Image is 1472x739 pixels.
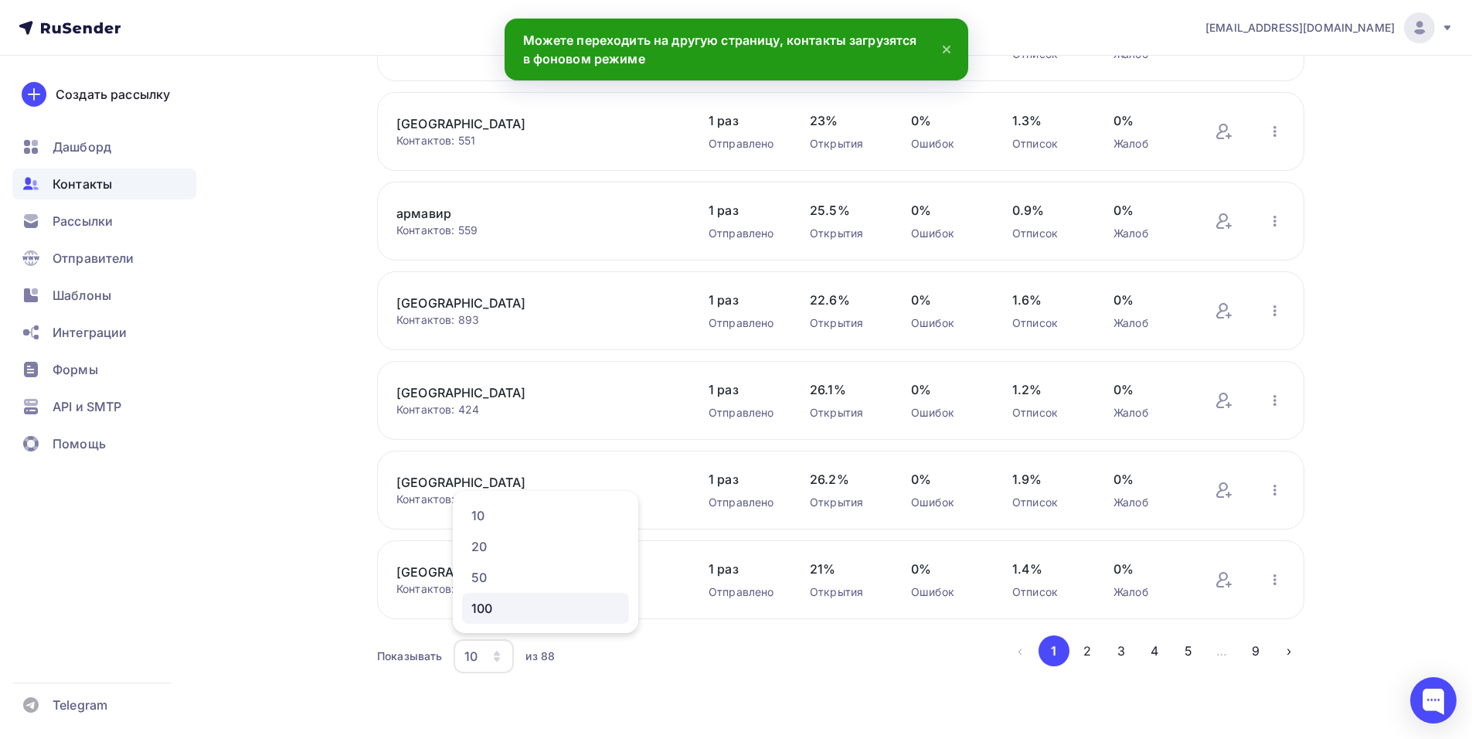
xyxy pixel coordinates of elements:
span: 0% [911,380,981,399]
div: Жалоб [1113,226,1184,241]
div: Открытия [810,405,880,421]
div: Создать рассылку [56,85,170,104]
a: армавир [396,204,659,223]
span: 23% [810,111,880,130]
a: [GEOGRAPHIC_DATA] [396,473,659,492]
span: Telegram [53,696,107,714]
span: 25.5% [810,201,880,220]
button: Go to page 4 [1139,635,1170,666]
button: Go to page 9 [1240,635,1271,666]
div: Отписок [1012,315,1083,331]
div: Ошибок [911,405,981,421]
div: Ошибок [911,315,981,331]
a: Формы [12,354,196,385]
a: Контакты [12,169,196,199]
span: Рассылки [53,212,113,230]
div: из 88 [525,649,555,664]
div: Контактов: 424 [396,402,678,417]
span: 1 раз [709,201,779,220]
span: 0% [1113,291,1184,309]
div: Отписок [1012,226,1083,241]
div: Отписок [1012,405,1083,421]
div: Жалоб [1113,405,1184,421]
span: Интеграции [53,323,127,342]
span: Помощь [53,434,106,453]
div: Ошибок [911,136,981,152]
span: 0% [911,291,981,309]
button: Go to page 2 [1072,635,1103,666]
span: 1 раз [709,470,779,489]
span: 0% [1113,111,1184,130]
span: 0% [1113,560,1184,578]
span: 1.6% [1012,291,1083,309]
span: 1.2% [1012,380,1083,399]
div: Отправлено [709,584,779,600]
span: Контакты [53,175,112,193]
button: Go to next page [1273,635,1304,666]
div: Отписок [1012,495,1083,510]
a: [GEOGRAPHIC_DATA] [396,294,659,312]
span: 0% [911,470,981,489]
span: Отправители [53,249,134,267]
div: Жалоб [1113,495,1184,510]
a: [GEOGRAPHIC_DATA] [396,383,659,402]
span: Формы [53,360,98,379]
span: 1 раз [709,560,779,578]
div: 20 [471,537,620,556]
span: 22.6% [810,291,880,309]
div: 50 [471,568,620,587]
div: Открытия [810,315,880,331]
a: [EMAIL_ADDRESS][DOMAIN_NAME] [1205,12,1453,43]
div: Жалоб [1113,136,1184,152]
a: Рассылки [12,206,196,237]
div: Ошибок [911,495,981,510]
div: Контактов: 893 [396,312,678,328]
a: Дашборд [12,131,196,162]
span: 0% [1113,380,1184,399]
ul: Pagination [1005,635,1304,666]
div: Отправлено [709,136,779,152]
div: Открытия [810,136,880,152]
span: 1 раз [709,380,779,399]
div: Отправлено [709,315,779,331]
div: Показывать [377,649,442,664]
button: 10 [453,639,515,674]
span: 26.1% [810,380,880,399]
div: Контактов: 559 [396,223,678,238]
span: 0% [1113,201,1184,220]
div: Жалоб [1113,315,1184,331]
a: [GEOGRAPHIC_DATA] [396,114,659,133]
div: Контактов: 580 [396,492,678,507]
a: [GEOGRAPHIC_DATA] [396,563,659,581]
div: Открытия [810,495,880,510]
div: Отправлено [709,226,779,241]
div: Контактов: 1 007 [396,581,678,597]
span: 1.3% [1012,111,1083,130]
span: 1 раз [709,291,779,309]
span: 0% [1113,470,1184,489]
span: [EMAIL_ADDRESS][DOMAIN_NAME] [1205,20,1395,36]
div: Отправлено [709,405,779,421]
span: API и SMTP [53,397,121,416]
span: Шаблоны [53,286,111,305]
span: 1.4% [1012,560,1083,578]
span: 1.9% [1012,470,1083,489]
div: 10 [471,506,620,525]
div: Отписок [1012,584,1083,600]
div: 10 [464,647,478,666]
div: Отправлено [709,495,779,510]
span: 21% [810,560,880,578]
span: 1 раз [709,111,779,130]
span: 0% [911,201,981,220]
div: 100 [471,599,620,618]
span: 0% [911,111,981,130]
button: Go to page 5 [1173,635,1204,666]
a: Отправители [12,243,196,274]
div: Ошибок [911,226,981,241]
button: Go to page 1 [1039,635,1069,666]
a: Шаблоны [12,280,196,311]
div: Открытия [810,584,880,600]
div: Жалоб [1113,584,1184,600]
span: 0% [911,560,981,578]
div: Открытия [810,226,880,241]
